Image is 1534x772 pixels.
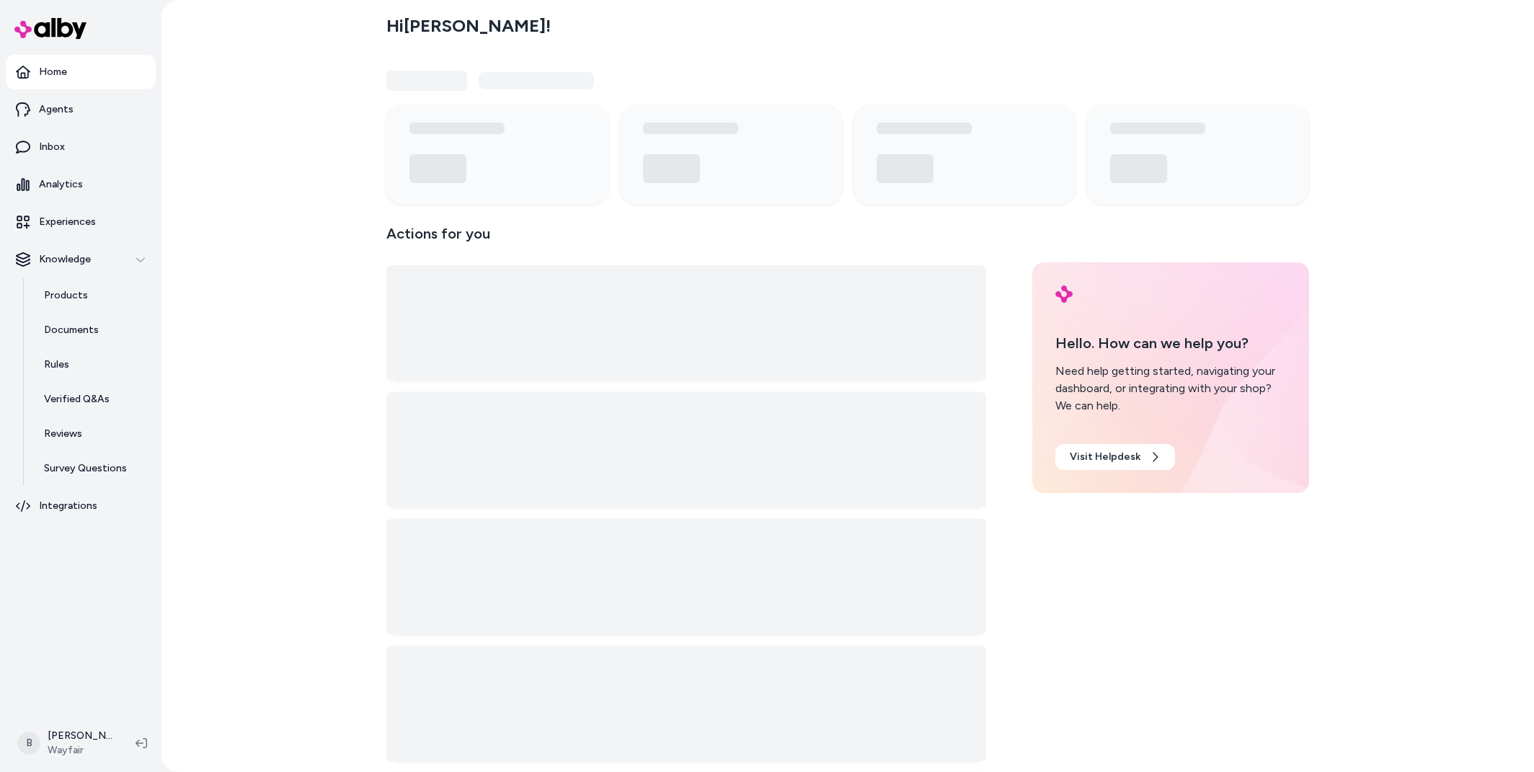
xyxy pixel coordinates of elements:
[48,743,112,758] span: Wayfair
[14,18,87,39] img: alby Logo
[1055,285,1073,303] img: alby Logo
[39,65,67,79] p: Home
[44,392,110,407] p: Verified Q&As
[48,729,112,743] p: [PERSON_NAME]
[39,499,97,513] p: Integrations
[44,288,88,303] p: Products
[39,177,83,192] p: Analytics
[6,205,156,239] a: Experiences
[30,451,156,486] a: Survey Questions
[1055,332,1286,354] p: Hello. How can we help you?
[39,102,74,117] p: Agents
[30,382,156,417] a: Verified Q&As
[44,358,69,372] p: Rules
[39,215,96,229] p: Experiences
[386,15,551,37] h2: Hi [PERSON_NAME] !
[39,140,65,154] p: Inbox
[44,461,127,476] p: Survey Questions
[1055,444,1175,470] a: Visit Helpdesk
[30,278,156,313] a: Products
[6,489,156,523] a: Integrations
[6,242,156,277] button: Knowledge
[17,732,40,755] span: B
[30,347,156,382] a: Rules
[6,130,156,164] a: Inbox
[30,313,156,347] a: Documents
[386,222,986,257] p: Actions for you
[44,323,99,337] p: Documents
[6,167,156,202] a: Analytics
[6,55,156,89] a: Home
[44,427,82,441] p: Reviews
[9,720,124,766] button: B[PERSON_NAME]Wayfair
[6,92,156,127] a: Agents
[39,252,91,267] p: Knowledge
[30,417,156,451] a: Reviews
[1055,363,1286,414] div: Need help getting started, navigating your dashboard, or integrating with your shop? We can help.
